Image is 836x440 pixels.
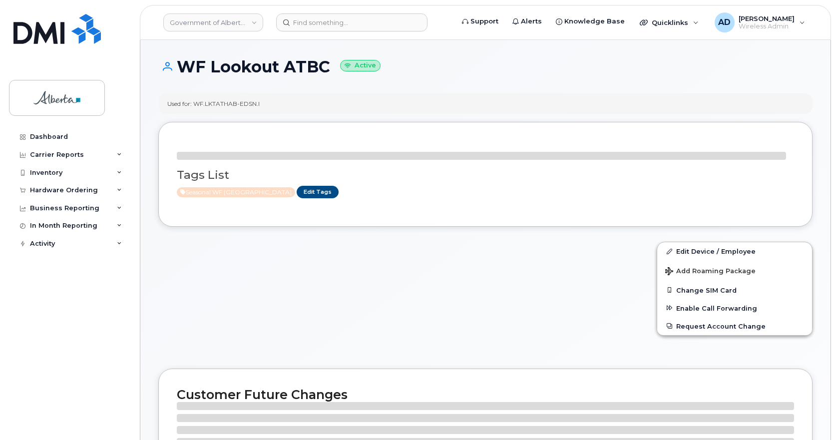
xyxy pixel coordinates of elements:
h3: Tags List [177,169,794,181]
h2: Customer Future Changes [177,387,794,402]
div: Used for: WF.LKTATHAB-EDSN.I [167,99,260,108]
button: Request Account Change [657,317,812,335]
button: Add Roaming Package [657,260,812,281]
button: Change SIM Card [657,281,812,299]
span: Enable Call Forwarding [676,304,757,312]
h1: WF Lookout ATBC [158,58,813,75]
a: Edit Device / Employee [657,242,812,260]
small: Active [340,60,381,71]
a: Edit Tags [297,186,339,198]
span: Active [177,187,295,197]
span: Add Roaming Package [665,267,756,277]
button: Enable Call Forwarding [657,299,812,317]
